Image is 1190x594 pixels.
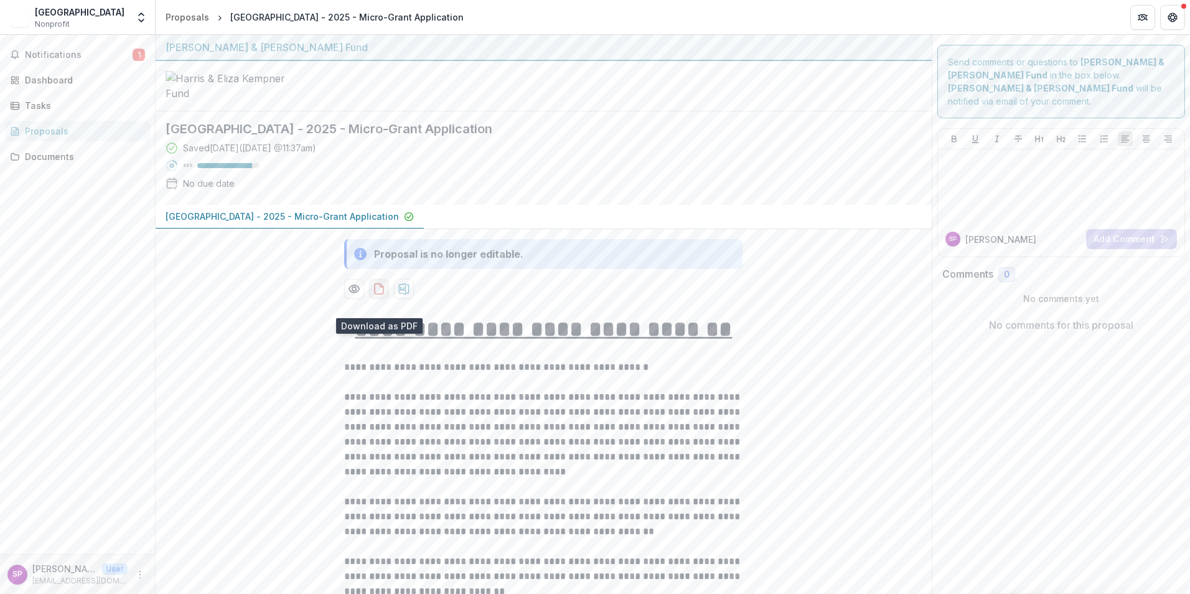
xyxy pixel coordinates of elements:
button: Bold [947,131,962,146]
button: Open entity switcher [133,5,150,30]
a: Dashboard [5,70,150,90]
div: Saved [DATE] ( [DATE] @ 11:37am ) [183,141,316,154]
button: Heading 1 [1032,131,1047,146]
h2: [GEOGRAPHIC_DATA] - 2025 - Micro-Grant Application [166,121,902,136]
p: 88 % [183,161,192,170]
button: Align Left [1118,131,1133,146]
div: Dashboard [25,73,140,87]
h2: Comments [942,268,993,280]
p: No comments yet [942,292,1181,305]
button: Get Help [1160,5,1185,30]
button: Align Center [1139,131,1154,146]
button: Notifications1 [5,45,150,65]
a: Proposals [5,121,150,141]
strong: [PERSON_NAME] & [PERSON_NAME] Fund [948,83,1133,93]
button: Add Comment [1086,229,1177,249]
div: Proposals [166,11,209,24]
button: Ordered List [1097,131,1112,146]
div: Send comments or questions to in the box below. will be notified via email of your comment. [937,45,1186,118]
button: Preview 7e917e49-6404-42ba-a984-4f1d21415029-0.pdf [344,279,364,299]
p: [PERSON_NAME] [32,562,97,575]
p: User [102,563,128,575]
nav: breadcrumb [161,8,469,26]
p: No comments for this proposal [989,318,1133,332]
button: Bullet List [1075,131,1090,146]
button: Underline [968,131,983,146]
div: Tasks [25,99,140,112]
a: Tasks [5,95,150,116]
div: Documents [25,150,140,163]
img: Harris & Eliza Kempner Fund [166,71,290,101]
p: [GEOGRAPHIC_DATA] - 2025 - Micro-Grant Application [166,210,399,223]
div: [GEOGRAPHIC_DATA] - 2025 - Micro-Grant Application [230,11,464,24]
button: Align Right [1161,131,1176,146]
div: [GEOGRAPHIC_DATA] [35,6,124,19]
div: Proposals [25,125,140,138]
div: [PERSON_NAME] & [PERSON_NAME] Fund [166,40,922,55]
div: Proposal is no longer editable. [374,247,523,262]
span: Notifications [25,50,133,60]
span: 1 [133,49,145,61]
div: No due date [183,177,235,190]
a: Proposals [161,8,214,26]
p: [EMAIL_ADDRESS][DOMAIN_NAME] [32,575,128,587]
button: download-proposal [369,279,389,299]
button: download-proposal [394,279,414,299]
p: [PERSON_NAME] [965,233,1036,246]
span: Nonprofit [35,19,70,30]
a: Documents [5,146,150,167]
div: Sarah Piel [949,236,957,242]
div: Sarah Piel [12,570,22,578]
button: Strike [1011,131,1026,146]
img: Galveston's Historic Downtown Cultural Arts District [10,7,30,27]
button: More [133,567,148,582]
button: Partners [1130,5,1155,30]
button: Italicize [990,131,1005,146]
button: Heading 2 [1054,131,1069,146]
span: 0 [1004,270,1010,280]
